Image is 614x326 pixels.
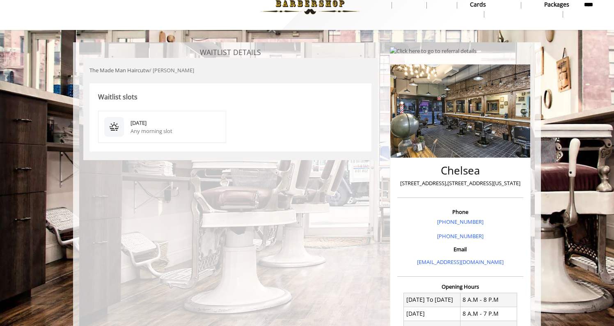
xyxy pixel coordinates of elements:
[460,307,517,321] td: 8 A.M - 7 P.M
[399,246,521,252] h3: Email
[404,307,460,321] td: [DATE]
[437,232,483,240] a: [PHONE_NUMBER]
[399,179,521,188] p: [STREET_ADDRESS],[STREET_ADDRESS][US_STATE]
[417,258,504,266] a: [EMAIL_ADDRESS][DOMAIN_NAME]
[399,165,521,177] h2: Chelsea
[131,127,220,135] div: Any morning slot
[109,122,119,132] img: waitlist slot image
[200,46,261,58] div: WAITLIST DETAILS
[460,293,517,307] td: 8 A.M - 8 P.M
[131,119,220,127] div: [DATE]
[404,293,460,307] td: [DATE] To [DATE]
[399,209,521,215] h3: Phone
[437,218,483,225] a: [PHONE_NUMBER]
[390,47,477,55] img: Click here to go to referral details
[89,67,145,74] span: The Made Man Haircut
[397,284,523,289] h3: Opening Hours
[89,83,371,103] div: Waitlist slots
[145,67,194,74] span: w/ [PERSON_NAME]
